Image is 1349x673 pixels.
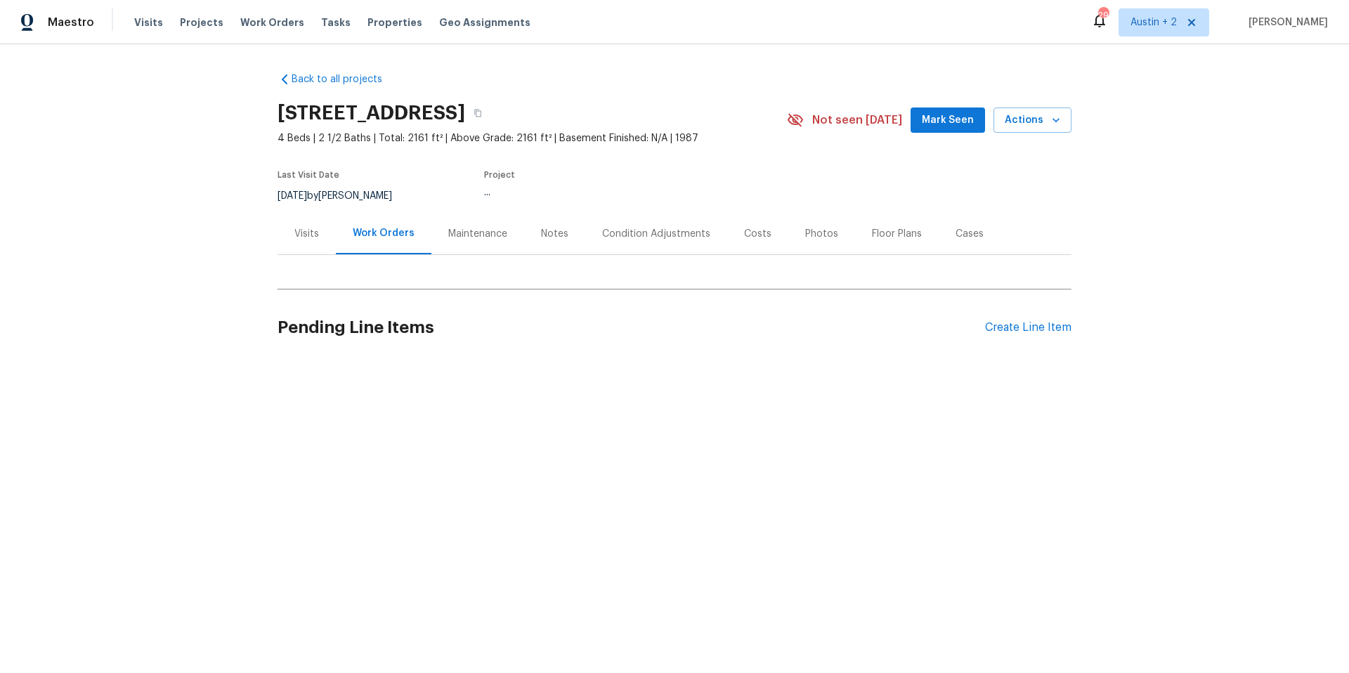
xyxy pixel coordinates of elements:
span: Actions [1005,112,1060,129]
div: Condition Adjustments [602,227,710,241]
div: Maintenance [448,227,507,241]
div: Cases [956,227,984,241]
span: Maestro [48,15,94,30]
div: Costs [744,227,771,241]
span: Projects [180,15,223,30]
button: Actions [993,107,1071,133]
span: Properties [367,15,422,30]
div: Visits [294,227,319,241]
span: Not seen [DATE] [812,113,902,127]
div: Work Orders [353,226,415,240]
div: 29 [1098,8,1108,22]
span: Work Orders [240,15,304,30]
div: Create Line Item [985,321,1071,334]
span: [PERSON_NAME] [1243,15,1328,30]
span: Visits [134,15,163,30]
div: ... [484,188,754,197]
button: Mark Seen [911,107,985,133]
span: Tasks [321,18,351,27]
span: Project [484,171,515,179]
a: Back to all projects [278,72,412,86]
span: Last Visit Date [278,171,339,179]
button: Copy Address [465,100,490,126]
span: Mark Seen [922,112,974,129]
div: Notes [541,227,568,241]
span: [DATE] [278,191,307,201]
h2: Pending Line Items [278,295,985,360]
div: Photos [805,227,838,241]
h2: [STREET_ADDRESS] [278,106,465,120]
span: Geo Assignments [439,15,530,30]
div: Floor Plans [872,227,922,241]
div: by [PERSON_NAME] [278,188,409,204]
span: Austin + 2 [1130,15,1177,30]
span: 4 Beds | 2 1/2 Baths | Total: 2161 ft² | Above Grade: 2161 ft² | Basement Finished: N/A | 1987 [278,131,787,145]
